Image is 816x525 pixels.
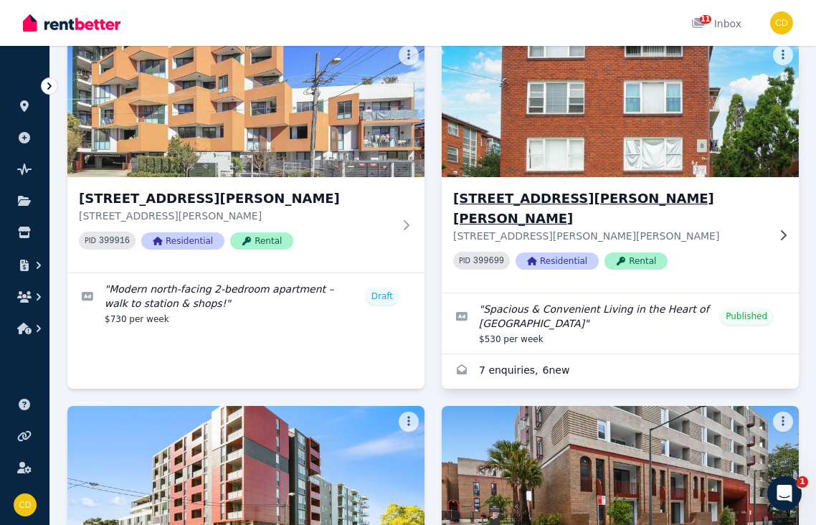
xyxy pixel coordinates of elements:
[99,236,130,246] code: 399916
[230,232,293,250] span: Rental
[453,229,767,243] p: [STREET_ADDRESS][PERSON_NAME][PERSON_NAME]
[691,16,741,31] div: Inbox
[453,189,767,229] h3: [STREET_ADDRESS][PERSON_NAME][PERSON_NAME]
[85,237,96,245] small: PID
[797,476,808,488] span: 1
[767,476,802,511] iframe: Intercom live chat
[433,36,808,181] img: 17/53 Alice St S, Wiley Park
[442,293,799,354] a: Edit listing: Spacious & Convenient Living in the Heart of Wiley Park
[770,11,793,34] img: Chris Dimitropoulos
[67,273,424,334] a: Edit listing: Modern north-facing 2-bedroom apartment – walk to station & shops!
[23,12,120,34] img: RentBetter
[399,412,419,432] button: More options
[773,412,793,432] button: More options
[442,39,799,293] a: 17/53 Alice St S, Wiley Park[STREET_ADDRESS][PERSON_NAME][PERSON_NAME][STREET_ADDRESS][PERSON_NAM...
[67,39,424,273] a: 201/2 Thomas St, Ashfield[STREET_ADDRESS][PERSON_NAME][STREET_ADDRESS][PERSON_NAME]PID 399916Resi...
[604,252,668,270] span: Rental
[14,493,37,516] img: Chris Dimitropoulos
[700,15,711,24] span: 11
[79,209,393,223] p: [STREET_ADDRESS][PERSON_NAME]
[141,232,224,250] span: Residential
[773,45,793,65] button: More options
[399,45,419,65] button: More options
[459,257,470,265] small: PID
[516,252,599,270] span: Residential
[67,39,424,177] img: 201/2 Thomas St, Ashfield
[473,256,504,266] code: 399699
[442,354,799,389] a: Enquiries for 17/53 Alice St S, Wiley Park
[79,189,393,209] h3: [STREET_ADDRESS][PERSON_NAME]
